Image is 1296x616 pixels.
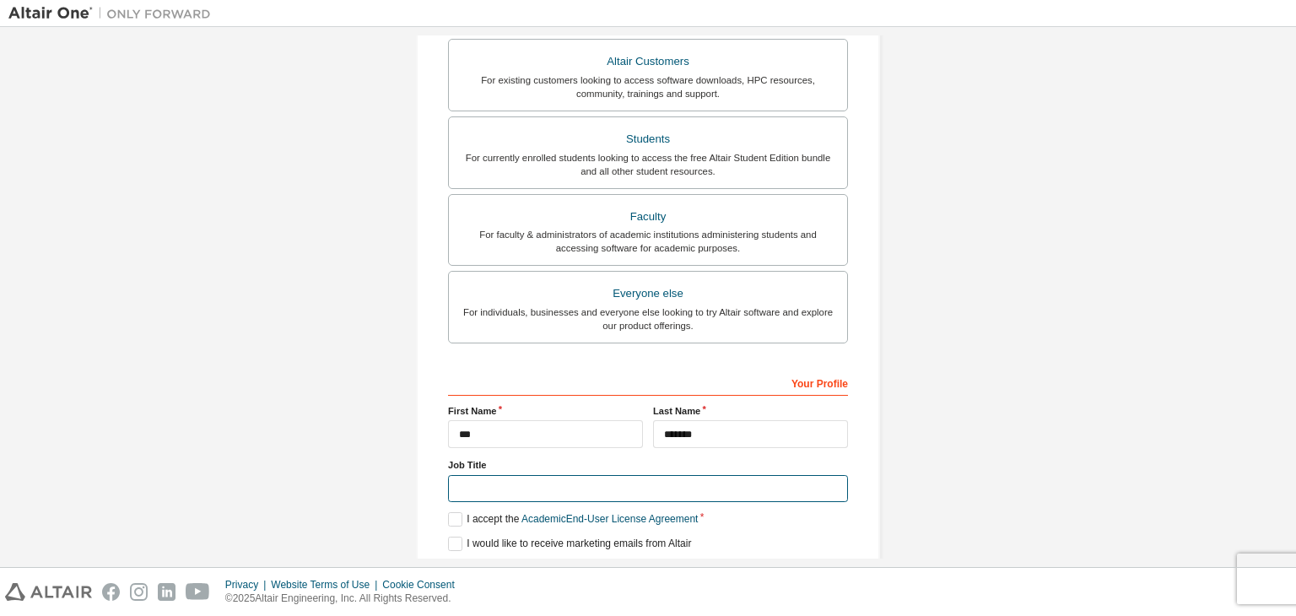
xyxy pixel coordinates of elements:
div: Cookie Consent [382,578,464,592]
div: Website Terms of Use [271,578,382,592]
div: For existing customers looking to access software downloads, HPC resources, community, trainings ... [459,73,837,100]
div: Altair Customers [459,50,837,73]
div: Everyone else [459,282,837,305]
div: Your Profile [448,369,848,396]
img: linkedin.svg [158,583,175,601]
div: For individuals, businesses and everyone else looking to try Altair software and explore our prod... [459,305,837,332]
label: Last Name [653,404,848,418]
div: For faculty & administrators of academic institutions administering students and accessing softwa... [459,228,837,255]
img: altair_logo.svg [5,583,92,601]
label: I accept the [448,512,698,527]
img: instagram.svg [130,583,148,601]
label: I would like to receive marketing emails from Altair [448,537,691,551]
a: Academic End-User License Agreement [521,513,698,525]
img: youtube.svg [186,583,210,601]
div: Students [459,127,837,151]
p: © 2025 Altair Engineering, Inc. All Rights Reserved. [225,592,465,606]
div: For currently enrolled students looking to access the free Altair Student Edition bundle and all ... [459,151,837,178]
label: First Name [448,404,643,418]
div: Privacy [225,578,271,592]
div: Faculty [459,205,837,229]
img: facebook.svg [102,583,120,601]
label: Job Title [448,458,848,472]
img: Altair One [8,5,219,22]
